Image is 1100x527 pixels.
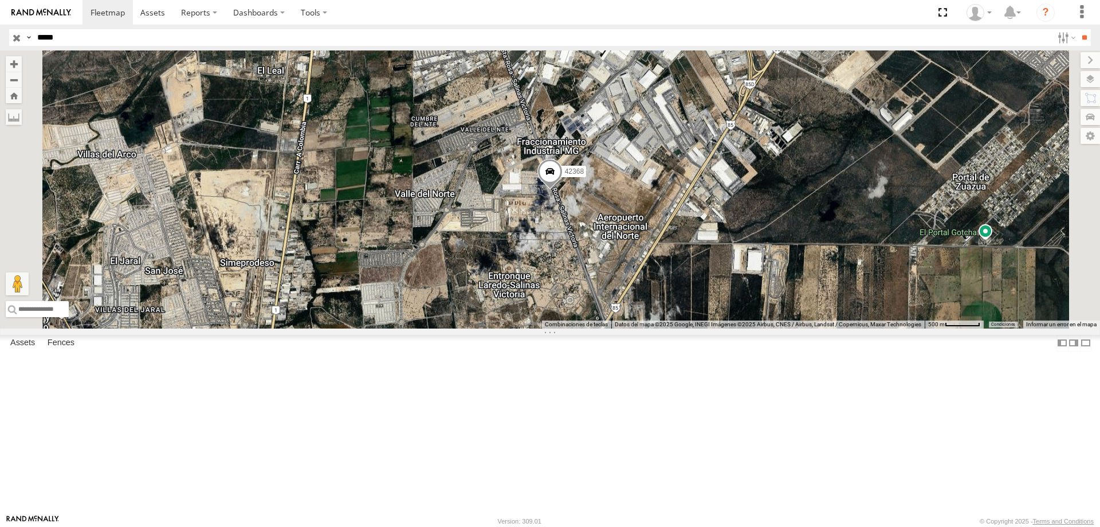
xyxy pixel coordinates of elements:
div: Version: 309.01 [498,518,541,525]
button: Zoom in [6,56,22,72]
span: 42368 [565,167,584,175]
button: Zoom Home [6,88,22,103]
a: Visit our Website [6,516,59,527]
img: rand-logo.svg [11,9,71,17]
label: Hide Summary Table [1080,335,1091,352]
button: Combinaciones de teclas [545,321,608,329]
button: Escala del mapa: 500 m por 58 píxeles [925,321,984,329]
a: Condiciones (se abre en una nueva pestaña) [991,322,1015,327]
label: Dock Summary Table to the Right [1068,335,1079,352]
div: Juan Lopez [962,4,996,21]
label: Map Settings [1081,128,1100,144]
span: 500 m [928,321,945,327]
a: Informar un error en el mapa [1026,321,1097,327]
span: Datos del mapa ©2025 Google, INEGI Imágenes ©2025 Airbus, CNES / Airbus, Landsat / Copernicus, Ma... [615,321,921,327]
i: ? [1036,3,1055,22]
div: © Copyright 2025 - [980,518,1094,525]
a: Terms and Conditions [1033,518,1094,525]
label: Search Filter Options [1053,29,1078,46]
label: Assets [5,335,41,351]
label: Search Query [24,29,33,46]
button: Zoom out [6,72,22,88]
label: Measure [6,109,22,125]
label: Dock Summary Table to the Left [1056,335,1068,352]
button: Arrastra el hombrecito naranja al mapa para abrir Street View [6,272,29,295]
label: Fences [42,335,80,351]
